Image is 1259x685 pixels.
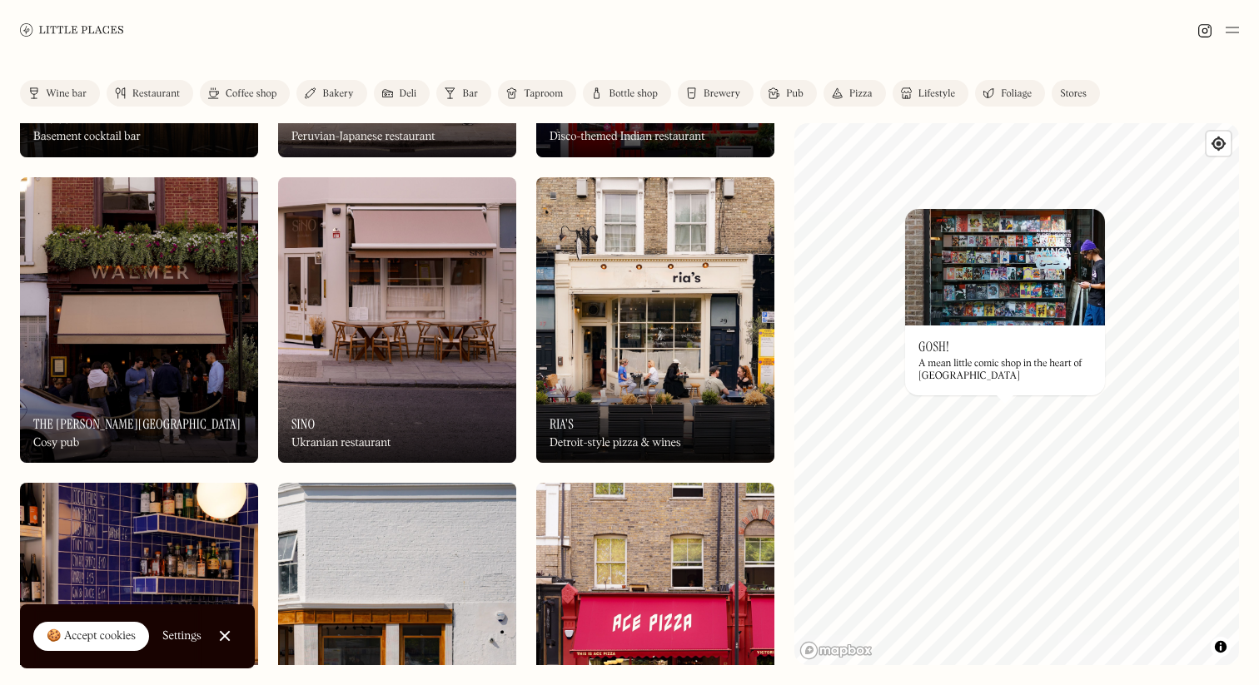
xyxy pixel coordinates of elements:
div: Lifestyle [918,89,955,99]
a: Mapbox homepage [799,641,873,660]
div: Bakery [322,89,353,99]
a: Gosh!Gosh!Gosh!A mean little comic shop in the heart of [GEOGRAPHIC_DATA] [905,209,1105,395]
div: Restaurant [132,89,180,99]
img: Gosh! [905,209,1105,325]
a: Settings [162,618,202,655]
a: SinoSinoSinoUkranian restaurant [278,177,516,463]
button: Find my location [1207,132,1231,156]
img: Sino [278,177,516,463]
div: Foliage [1001,89,1032,99]
div: Ukranian restaurant [291,436,391,450]
a: Stores [1052,80,1100,107]
div: Basement cocktail bar [33,130,141,144]
a: Bakery [296,80,366,107]
h3: Fan [291,111,310,127]
a: Ria'sRia'sRia'sDetroit-style pizza & wines [536,177,774,463]
div: Cosy pub [33,436,79,450]
canvas: Map [794,123,1239,665]
a: Pizza [824,80,886,107]
div: A mean little comic shop in the heart of [GEOGRAPHIC_DATA] [918,358,1092,382]
a: Wine bar [20,80,100,107]
div: Peruvian-Japanese restaurant [291,130,435,144]
span: Toggle attribution [1216,638,1226,656]
img: Ria's [536,177,774,463]
a: Deli [374,80,430,107]
a: Foliage [975,80,1045,107]
h3: Empire Empire [550,111,628,127]
a: Close Cookie Popup [208,619,241,653]
h3: Sino [291,416,315,432]
div: Deli [400,89,417,99]
a: Pub [760,80,817,107]
div: Brewery [704,89,740,99]
a: Taproom [498,80,576,107]
a: Bottle shop [583,80,671,107]
div: Bottle shop [609,89,658,99]
div: Bar [462,89,478,99]
div: Detroit-style pizza & wines [550,436,681,450]
div: Close Cookie Popup [224,636,225,637]
div: Pub [786,89,804,99]
div: 🍪 Accept cookies [47,628,136,645]
a: Coffee shop [200,80,290,107]
button: Toggle attribution [1211,637,1231,657]
a: The Walmer CastleThe Walmer CastleThe [PERSON_NAME][GEOGRAPHIC_DATA]Cosy pub [20,177,258,463]
div: Stores [1060,89,1087,99]
a: Bar [436,80,491,107]
a: 🍪 Accept cookies [33,622,149,652]
h3: Parasol [33,111,77,127]
div: Pizza [849,89,873,99]
a: Restaurant [107,80,193,107]
div: Taproom [524,89,563,99]
img: The Walmer Castle [20,177,258,463]
div: Settings [162,630,202,642]
h3: The [PERSON_NAME][GEOGRAPHIC_DATA] [33,416,241,432]
a: Lifestyle [893,80,968,107]
a: Brewery [678,80,754,107]
h3: Gosh! [918,339,949,355]
h3: Ria's [550,416,574,432]
div: Wine bar [46,89,87,99]
div: Coffee shop [226,89,276,99]
div: Disco-themed Indian restaurant [550,130,704,144]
